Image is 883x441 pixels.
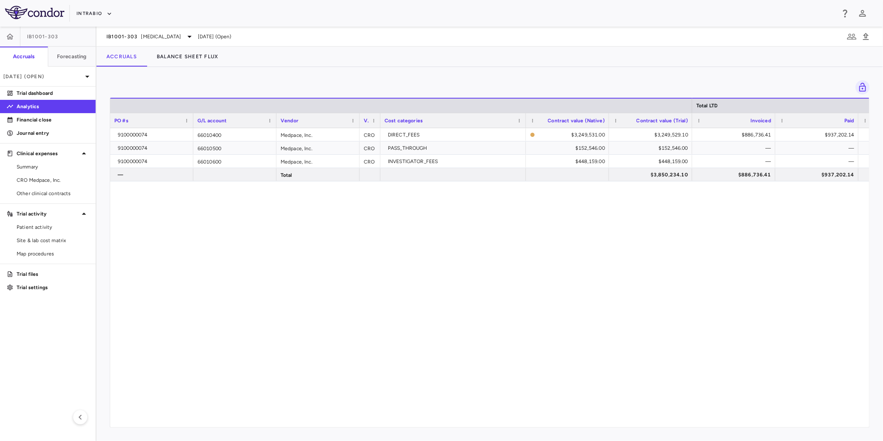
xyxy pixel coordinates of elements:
div: $3,249,531.00 [538,128,605,141]
span: Map procedures [17,250,89,258]
span: Invoiced [751,118,771,124]
div: $448,159.00 [617,155,688,168]
div: 66010500 [193,141,276,154]
div: $3,249,529.10 [617,128,688,141]
div: 66010400 [193,128,276,141]
div: $886,736.41 [700,168,771,181]
button: Balance Sheet Flux [147,47,229,67]
span: [DATE] (Open) [198,33,232,40]
div: 9100000074 [118,155,189,168]
div: $937,202.14 [783,168,854,181]
div: INVESTIGATOR_FEES [388,155,522,168]
div: — [118,168,189,181]
span: IB1001-303 [27,33,59,40]
div: — [783,155,854,168]
span: IB1001-303 [106,33,138,40]
div: $886,736.41 [700,128,771,141]
span: Paid [844,118,854,124]
div: $152,546.00 [533,141,605,155]
button: Accruals [96,47,147,67]
div: Medpace, Inc. [276,155,360,168]
div: CRO [360,141,380,154]
div: 9100000074 [118,128,189,141]
div: CRO [360,128,380,141]
span: CRO Medpace, Inc. [17,176,89,184]
img: logo-full-BYUhSk78.svg [5,6,64,19]
div: $152,546.00 [617,141,688,155]
div: 9100000074 [118,141,189,155]
span: Cost categories [385,118,423,124]
span: Vendor [281,118,298,124]
span: Contract value (Native) [548,118,605,124]
div: Total [276,168,360,181]
span: [MEDICAL_DATA] [141,33,181,40]
div: $937,202.14 [783,128,854,141]
div: PASS_THROUGH [388,141,522,155]
p: Trial settings [17,284,89,291]
span: The contract record and uploaded budget values do not match. Please review the contract record an... [530,129,605,141]
div: $3,850,234.10 [617,168,688,181]
p: Journal entry [17,129,89,137]
div: — [700,155,771,168]
p: Trial dashboard [17,89,89,97]
div: 66010600 [193,155,276,168]
div: Medpace, Inc. [276,128,360,141]
p: Clinical expenses [17,150,79,157]
span: Site & lab cost matrix [17,237,89,244]
span: G/L account [197,118,227,124]
p: Trial files [17,270,89,278]
p: Trial activity [17,210,79,218]
span: Contract value (Trial) [636,118,688,124]
div: Medpace, Inc. [276,141,360,154]
span: Patient activity [17,223,89,231]
div: — [783,141,854,155]
h6: Forecasting [57,53,87,60]
h6: Accruals [13,53,35,60]
p: [DATE] (Open) [3,73,82,80]
div: CRO [360,155,380,168]
span: Other clinical contracts [17,190,89,197]
span: Vendor type [364,118,369,124]
span: Lock grid [852,80,870,94]
p: Financial close [17,116,89,124]
button: IntraBio [76,7,112,20]
span: Summary [17,163,89,171]
div: $448,159.00 [533,155,605,168]
p: Analytics [17,103,89,110]
span: PO #s [114,118,128,124]
div: — [700,141,771,155]
div: DIRECT_FEES [388,128,522,141]
span: Total LTD [696,103,718,109]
